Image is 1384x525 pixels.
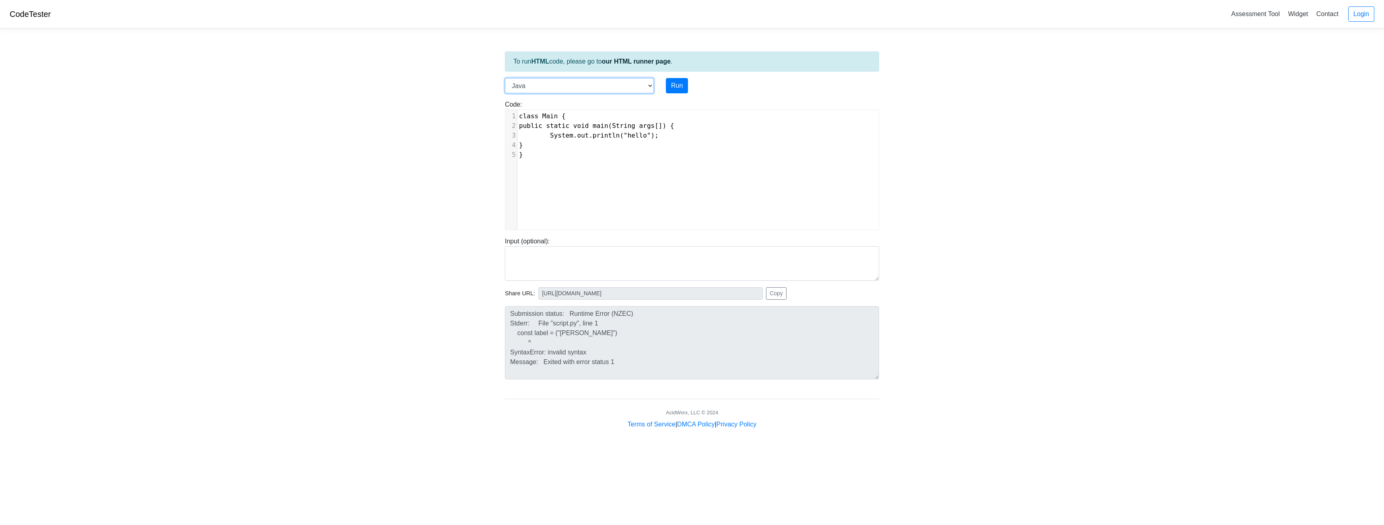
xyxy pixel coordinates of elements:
div: | | [628,420,756,429]
div: 5 [505,150,517,160]
a: Widget [1285,7,1311,21]
div: Input (optional): [499,237,885,281]
div: 3 [505,131,517,140]
a: Privacy Policy [717,421,757,428]
button: Run [666,78,688,93]
strong: HTML [531,58,549,65]
div: To run code, please go to . [505,51,879,72]
a: our HTML runner page [602,58,671,65]
div: 4 [505,140,517,150]
span: public static void main(String args[]) { [519,122,674,130]
div: Code: [499,100,885,230]
div: AcidWorx, LLC © 2024 [666,409,718,416]
span: } [519,141,523,149]
span: } [519,151,523,159]
span: class Main { [519,112,566,120]
button: Copy [766,287,787,300]
div: 1 [505,111,517,121]
a: Assessment Tool [1228,7,1283,21]
a: Contact [1313,7,1342,21]
span: Share URL: [505,289,535,298]
a: Login [1348,6,1374,22]
span: System.out.println("hello"); [519,132,659,139]
a: Terms of Service [628,421,676,428]
a: CodeTester [10,10,51,19]
a: DMCA Policy [677,421,715,428]
input: No share available yet [538,287,763,300]
div: 2 [505,121,517,131]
